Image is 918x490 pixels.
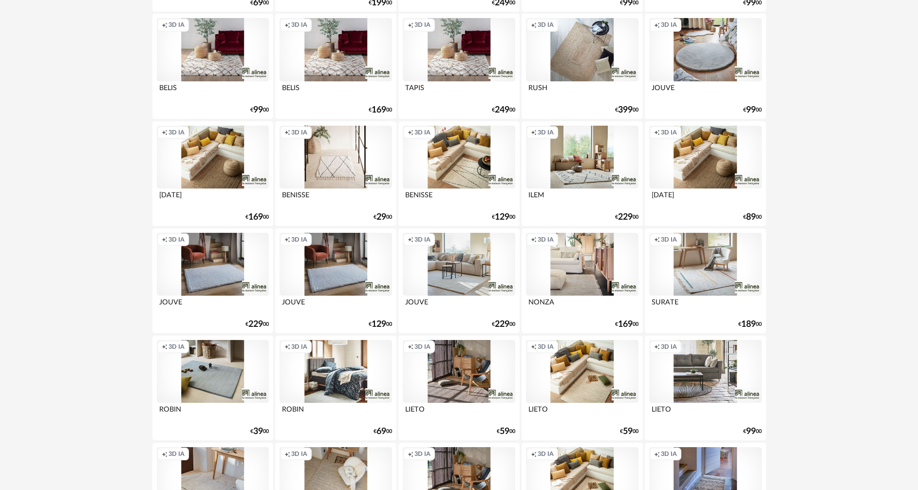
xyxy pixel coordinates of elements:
span: Creation icon [408,236,413,244]
div: TAPIS [403,81,515,101]
div: [DATE] [157,188,269,208]
span: 99 [746,107,756,113]
a: Creation icon 3D IA RUSH €39900 [522,14,642,119]
span: Creation icon [162,21,168,29]
span: Creation icon [284,450,290,458]
span: Creation icon [284,21,290,29]
span: Creation icon [531,129,537,136]
div: ROBIN [157,403,269,422]
div: RUSH [526,81,638,101]
span: 3D IA [538,343,554,351]
span: 229 [618,214,633,221]
span: 169 [248,214,263,221]
div: € 00 [374,214,392,221]
span: 3D IA [661,129,677,136]
span: 3D IA [169,21,185,29]
span: 3D IA [169,450,185,458]
span: 3D IA [291,343,307,351]
div: € 00 [497,428,515,435]
span: 3D IA [661,343,677,351]
div: BENISSE [403,188,515,208]
div: LIETO [526,403,638,422]
span: 99 [746,428,756,435]
div: € 00 [620,428,638,435]
span: 3D IA [414,450,431,458]
a: Creation icon 3D IA LIETO €9900 [645,336,766,441]
span: 189 [741,321,756,328]
a: Creation icon 3D IA NONZA €16900 [522,228,642,334]
a: Creation icon 3D IA JOUVE €22900 [152,228,273,334]
a: Creation icon 3D IA JOUVE €9900 [645,14,766,119]
div: € 00 [615,214,638,221]
div: LIETO [403,403,515,422]
span: 3D IA [414,21,431,29]
div: € 00 [743,214,762,221]
span: Creation icon [284,129,290,136]
div: € 00 [245,214,269,221]
span: 169 [372,107,386,113]
span: Creation icon [654,236,660,244]
a: Creation icon 3D IA JOUVE €12900 [275,228,396,334]
span: 3D IA [169,343,185,351]
span: 3D IA [414,129,431,136]
span: 3D IA [414,343,431,351]
div: € 00 [615,107,638,113]
span: Creation icon [284,236,290,244]
div: BENISSE [280,188,392,208]
div: LIETO [649,403,761,422]
a: Creation icon 3D IA SURATE €18900 [645,228,766,334]
span: 89 [746,214,756,221]
div: NONZA [526,296,638,315]
div: JOUVE [280,296,392,315]
div: € 00 [743,107,762,113]
div: BELIS [157,81,269,101]
span: 129 [495,214,509,221]
span: 249 [495,107,509,113]
a: Creation icon 3D IA TAPIS €24900 [398,14,519,119]
span: 229 [248,321,263,328]
span: 3D IA [538,129,554,136]
a: Creation icon 3D IA LIETO €5900 [398,336,519,441]
span: 99 [253,107,263,113]
a: Creation icon 3D IA BENISSE €12900 [398,121,519,226]
a: Creation icon 3D IA [DATE] €8900 [645,121,766,226]
span: 229 [495,321,509,328]
span: 3D IA [538,21,554,29]
div: JOUVE [649,81,761,101]
a: Creation icon 3D IA ILEM €22900 [522,121,642,226]
div: € 00 [250,107,269,113]
a: Creation icon 3D IA JOUVE €22900 [398,228,519,334]
div: € 00 [369,107,392,113]
span: Creation icon [162,236,168,244]
span: 3D IA [291,450,307,458]
span: Creation icon [408,450,413,458]
span: Creation icon [654,21,660,29]
div: € 00 [738,321,762,328]
div: € 00 [743,428,762,435]
span: 3D IA [291,129,307,136]
span: 59 [623,428,633,435]
div: BELIS [280,81,392,101]
span: 29 [376,214,386,221]
span: Creation icon [408,129,413,136]
span: Creation icon [162,343,168,351]
span: Creation icon [654,343,660,351]
span: 399 [618,107,633,113]
div: € 00 [615,321,638,328]
span: 3D IA [661,21,677,29]
div: JOUVE [157,296,269,315]
span: 3D IA [414,236,431,244]
a: Creation icon 3D IA ROBIN €3900 [152,336,273,441]
span: Creation icon [162,450,168,458]
span: 3D IA [661,236,677,244]
div: € 00 [245,321,269,328]
div: € 00 [492,214,515,221]
div: SURATE [649,296,761,315]
span: Creation icon [408,21,413,29]
span: 39 [253,428,263,435]
span: 3D IA [169,236,185,244]
span: Creation icon [531,236,537,244]
a: Creation icon 3D IA ROBIN €6900 [275,336,396,441]
a: Creation icon 3D IA LIETO €5900 [522,336,642,441]
div: € 00 [374,428,392,435]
